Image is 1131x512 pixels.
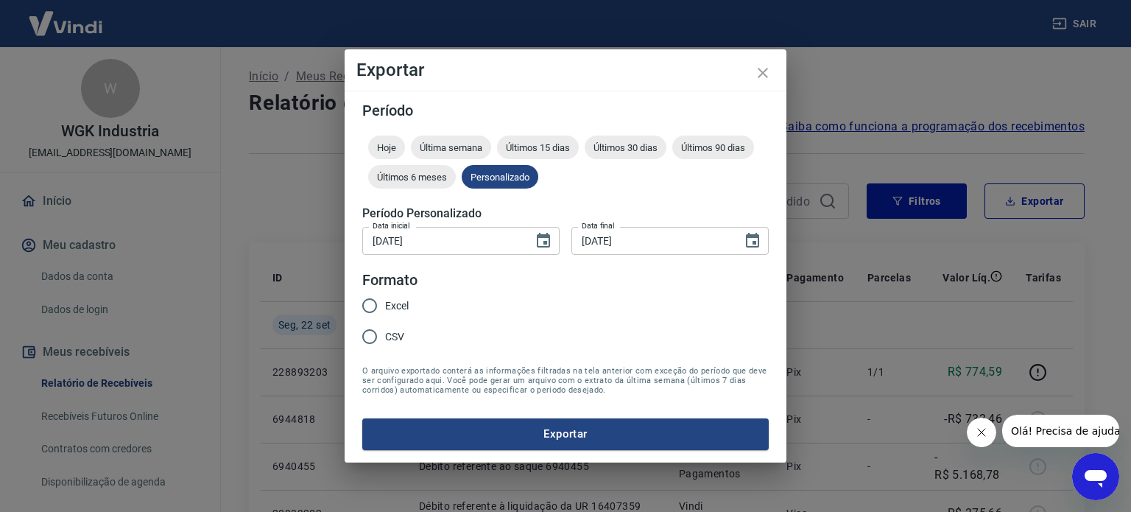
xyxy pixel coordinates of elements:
h4: Exportar [356,61,775,79]
button: Choose date, selected date is 20 de set de 2025 [529,226,558,256]
button: Choose date, selected date is 22 de set de 2025 [738,226,767,256]
span: O arquivo exportado conterá as informações filtradas na tela anterior com exceção do período que ... [362,366,769,395]
iframe: Fechar mensagem [967,418,996,447]
span: Olá! Precisa de ajuda? [9,10,124,22]
span: Hoje [368,142,405,153]
div: Últimos 90 dias [672,136,754,159]
h5: Período [362,103,769,118]
iframe: Botão para abrir a janela de mensagens [1072,453,1119,500]
span: Últimos 6 meses [368,172,456,183]
h5: Período Personalizado [362,206,769,221]
input: DD/MM/YYYY [571,227,732,254]
span: Últimos 15 dias [497,142,579,153]
span: Últimos 90 dias [672,142,754,153]
iframe: Mensagem da empresa [1002,415,1119,447]
div: Últimos 30 dias [585,136,666,159]
button: Exportar [362,418,769,449]
span: Últimos 30 dias [585,142,666,153]
span: Excel [385,298,409,314]
span: Personalizado [462,172,538,183]
div: Última semana [411,136,491,159]
span: Última semana [411,142,491,153]
legend: Formato [362,270,417,291]
label: Data inicial [373,220,410,231]
div: Hoje [368,136,405,159]
div: Personalizado [462,165,538,189]
input: DD/MM/YYYY [362,227,523,254]
label: Data final [582,220,615,231]
div: Últimos 6 meses [368,165,456,189]
button: close [745,55,781,91]
span: CSV [385,329,404,345]
div: Últimos 15 dias [497,136,579,159]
